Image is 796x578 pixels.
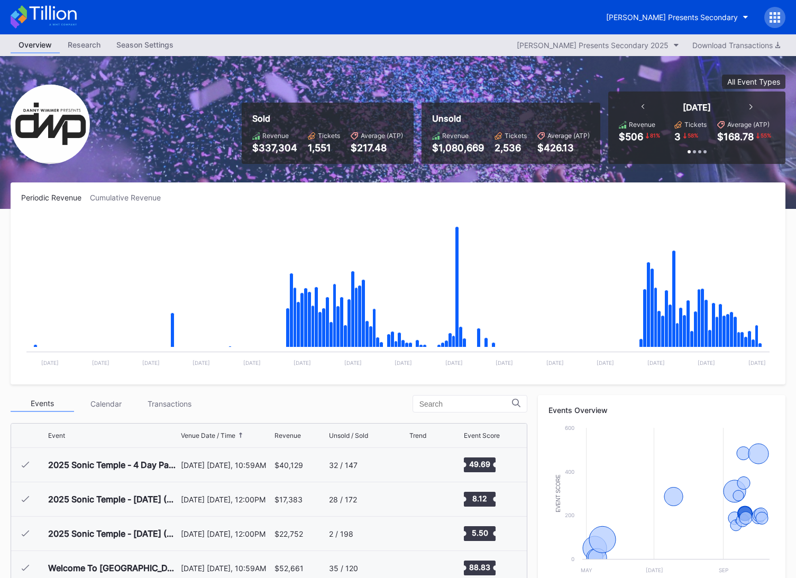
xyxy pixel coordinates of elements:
div: 81 % [649,131,661,140]
div: Average (ATP) [361,132,403,140]
div: Revenue [275,432,301,439]
div: Revenue [442,132,469,140]
text: [DATE] [546,360,564,366]
text: May [581,567,592,573]
div: Download Transactions [692,41,780,50]
div: 55 % [760,131,772,140]
text: 400 [565,469,574,475]
img: Danny_Wimmer_Presents_Secondary.png [11,85,90,164]
text: [DATE] [193,360,210,366]
div: Tickets [505,132,527,140]
div: Trend [409,432,426,439]
div: Tickets [684,121,707,129]
text: [DATE] [445,360,463,366]
div: [DATE] [683,102,711,113]
div: $22,752 [275,529,303,538]
text: 88.83 [469,563,490,572]
div: [PERSON_NAME] Presents Secondary [606,13,738,22]
div: Venue Date / Time [181,432,235,439]
div: Research [60,37,108,52]
div: $217.48 [351,142,403,153]
a: Season Settings [108,37,181,53]
text: [DATE] [142,360,160,366]
button: All Event Types [722,75,785,89]
div: 35 / 120 [329,564,358,573]
a: Overview [11,37,60,53]
svg: Chart title [409,520,441,547]
div: Transactions [138,396,201,412]
button: [PERSON_NAME] Presents Secondary [598,7,756,27]
text: 8.12 [472,494,487,503]
div: Tickets [318,132,340,140]
div: 28 / 172 [329,495,357,504]
text: [DATE] [647,360,665,366]
div: [DATE] [DATE], 12:00PM [181,495,272,504]
button: Download Transactions [687,38,785,52]
div: Revenue [629,121,655,129]
div: $337,304 [252,142,297,153]
text: [DATE] [243,360,261,366]
div: $52,661 [275,564,304,573]
div: [PERSON_NAME] Presents Secondary 2025 [517,41,669,50]
div: $17,383 [275,495,303,504]
div: Event Score [464,432,500,439]
div: $506 [619,131,643,142]
div: Periodic Revenue [21,193,90,202]
text: [DATE] [645,567,663,573]
text: [DATE] [496,360,513,366]
div: Average (ATP) [727,121,770,129]
text: [DATE] [748,360,766,366]
text: 200 [565,512,574,518]
text: [DATE] [344,360,362,366]
div: [DATE] [DATE], 10:59AM [181,564,272,573]
div: 2,536 [495,142,527,153]
div: [DATE] [DATE], 12:00PM [181,529,272,538]
text: [DATE] [294,360,311,366]
div: Season Settings [108,37,181,52]
text: 5.50 [472,528,488,537]
div: Average (ATP) [547,132,590,140]
div: Revenue [262,132,289,140]
text: 600 [565,425,574,431]
button: [PERSON_NAME] Presents Secondary 2025 [511,38,684,52]
div: Unsold [432,113,590,124]
a: Research [60,37,108,53]
div: $40,129 [275,461,303,470]
div: $426.13 [537,142,590,153]
div: Cumulative Revenue [90,193,169,202]
div: $168.78 [717,131,754,142]
div: Welcome To [GEOGRAPHIC_DATA] - 4 Day Pass (5/15 - 5/18) (Shinedown, Green Day, Linkin Park, Korn) [48,563,178,573]
text: [DATE] [698,360,715,366]
div: Sold [252,113,403,124]
div: Unsold / Sold [329,432,368,439]
text: 49.69 [469,460,490,469]
div: All Event Types [727,77,780,86]
div: 2025 Sonic Temple - [DATE] (Linkin Park) [48,528,178,539]
text: [DATE] [41,360,59,366]
text: [DATE] [92,360,109,366]
div: 2025 Sonic Temple - 4 Day Pass (5/8 - 5/11) (Metallica, Korn, Linkin [PERSON_NAME], [PERSON_NAME]... [48,460,178,470]
div: 58 % [687,131,699,140]
input: Search [419,400,512,408]
div: 32 / 147 [329,461,358,470]
text: Sep [718,567,728,573]
text: 0 [571,556,574,562]
div: Events [11,396,74,412]
div: 2 / 198 [329,529,353,538]
div: $1,080,669 [432,142,484,153]
div: Events Overview [548,406,775,415]
div: Event [48,432,65,439]
div: 3 [674,131,681,142]
div: [DATE] [DATE], 10:59AM [181,461,272,470]
text: [DATE] [597,360,614,366]
svg: Chart title [21,215,775,374]
div: Calendar [74,396,138,412]
text: Event Score [555,474,561,512]
svg: Chart title [409,452,441,478]
svg: Chart title [409,486,441,512]
text: [DATE] [395,360,412,366]
div: 1,551 [308,142,340,153]
div: 2025 Sonic Temple - [DATE] (Korn) [48,494,178,504]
